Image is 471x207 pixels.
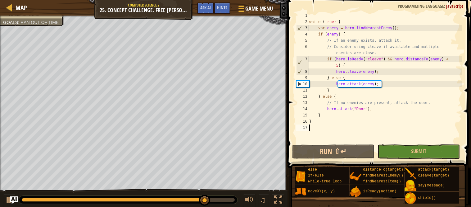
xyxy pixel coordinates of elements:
[20,20,59,25] span: Ran out of time
[295,171,306,182] img: portrait.png
[16,3,27,12] span: Map
[405,167,416,179] img: portrait.png
[296,112,309,118] div: 15
[297,25,309,31] div: 3
[295,186,306,198] img: portrait.png
[363,189,396,194] span: isReady(action)
[446,3,463,9] span: JavaScript
[398,3,444,9] span: Programming language
[12,3,27,12] a: Map
[243,194,256,207] button: Adjust volume
[418,167,449,172] span: attack(target)
[296,19,309,25] div: 2
[418,183,445,188] span: say(message)
[296,12,309,19] div: 1
[245,5,273,13] span: Game Menu
[296,31,309,37] div: 4
[444,3,446,9] span: :
[350,171,361,182] img: portrait.png
[418,196,436,200] span: shield()
[363,173,403,178] span: findNearestEnemy()
[296,118,309,125] div: 16
[308,167,317,172] span: else
[308,173,324,178] span: if/else
[296,125,309,131] div: 17
[405,180,416,192] img: portrait.png
[363,167,403,172] span: distanceTo(target)
[217,5,227,11] span: Hints
[296,93,309,100] div: 12
[296,100,309,106] div: 13
[272,194,284,207] button: Toggle fullscreen
[296,75,309,81] div: 9
[350,186,361,198] img: portrait.png
[10,196,18,204] button: Ask AI
[308,179,342,184] span: while-true loop
[3,20,18,25] span: Goals
[197,2,214,14] button: Ask AI
[260,195,266,205] span: ♫
[296,87,309,93] div: 11
[411,148,426,155] span: Submit
[296,106,309,112] div: 14
[3,194,16,207] button: Ctrl + P: Play
[297,56,309,68] div: 7
[308,189,335,194] span: moveXY(x, y)
[363,179,401,184] span: findNearestItem()
[259,194,269,207] button: ♫
[297,81,309,87] div: 10
[200,5,211,11] span: Ask AI
[418,173,449,178] span: cleave(target)
[296,37,309,44] div: 5
[18,20,20,25] span: :
[405,192,416,204] img: portrait.png
[297,68,309,75] div: 8
[378,144,460,159] button: Submit
[233,2,277,17] button: Game Menu
[296,44,309,56] div: 6
[292,144,374,159] button: Run ⇧↵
